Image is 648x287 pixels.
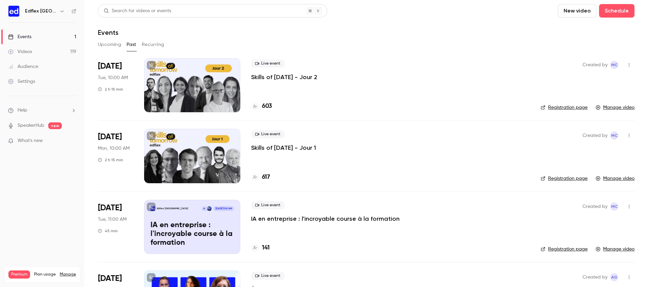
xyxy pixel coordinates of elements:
[541,175,588,182] a: Registration page
[98,202,122,213] span: [DATE]
[207,206,212,211] img: Clément Meslin
[251,59,285,68] span: Live event
[98,129,133,183] div: Sep 22 Mon, 10:00 AM (Europe/Berlin)
[610,131,618,140] span: Manon Cousin
[8,63,38,70] div: Audience
[262,102,272,111] h4: 603
[18,107,27,114] span: Help
[98,61,122,72] span: [DATE]
[583,202,607,211] span: Created by
[251,243,270,253] a: 141
[98,145,130,152] span: Mon, 10:00 AM
[583,131,607,140] span: Created by
[98,157,123,163] div: 2 h 15 min
[251,102,272,111] a: 603
[98,131,122,142] span: [DATE]
[127,39,136,50] button: Past
[251,73,317,81] a: Skills of [DATE] - Jour 2
[98,228,118,234] div: 45 min
[610,273,618,281] span: Anne Sophie Gutierrez
[151,221,234,247] p: IA en entreprise : l'incroyable course à la formation
[98,200,133,254] div: Jun 24 Tue, 11:00 AM (Europe/Berlin)
[18,137,43,144] span: What's new
[251,272,285,280] span: Live event
[611,202,618,211] span: MC
[213,206,234,211] span: [DATE] 11:00 AM
[251,215,400,223] a: IA en entreprise : l'incroyable course à la formation
[98,39,121,50] button: Upcoming
[610,61,618,69] span: Manon Cousin
[262,173,270,182] h4: 617
[8,48,32,55] div: Videos
[201,206,207,211] div: M
[611,61,618,69] span: MC
[596,246,634,253] a: Manage video
[8,78,35,85] div: Settings
[8,6,19,17] img: Edflex France
[541,246,588,253] a: Registration page
[611,131,618,140] span: MC
[34,272,56,277] span: Plan usage
[583,61,607,69] span: Created by
[98,58,133,112] div: Sep 23 Tue, 10:00 AM (Europe/Berlin)
[251,201,285,209] span: Live event
[251,130,285,138] span: Live event
[599,4,634,18] button: Schedule
[8,270,30,279] span: Premium
[583,273,607,281] span: Created by
[611,273,617,281] span: AG
[262,243,270,253] h4: 141
[98,216,127,223] span: Tue, 11:00 AM
[251,144,316,152] a: Skills of [DATE] - Jour 1
[610,202,618,211] span: Manon Cousin
[157,207,188,210] p: Edflex [GEOGRAPHIC_DATA]
[98,273,122,284] span: [DATE]
[25,8,57,15] h6: Edflex [GEOGRAPHIC_DATA]
[8,107,76,114] li: help-dropdown-opener
[104,7,171,15] div: Search for videos or events
[98,74,128,81] span: Tue, 10:00 AM
[98,87,123,92] div: 2 h 15 min
[60,272,76,277] a: Manage
[8,33,31,40] div: Events
[68,138,76,144] iframe: Noticeable Trigger
[98,28,118,37] h1: Events
[18,122,44,129] a: SpeakerHub
[251,173,270,182] a: 617
[541,104,588,111] a: Registration page
[142,39,164,50] button: Recurring
[596,104,634,111] a: Manage video
[144,200,240,254] a: IA en entreprise : l'incroyable course à la formationEdflex [GEOGRAPHIC_DATA]Clément MeslinM[DATE...
[48,122,62,129] span: new
[596,175,634,182] a: Manage video
[558,4,596,18] button: New video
